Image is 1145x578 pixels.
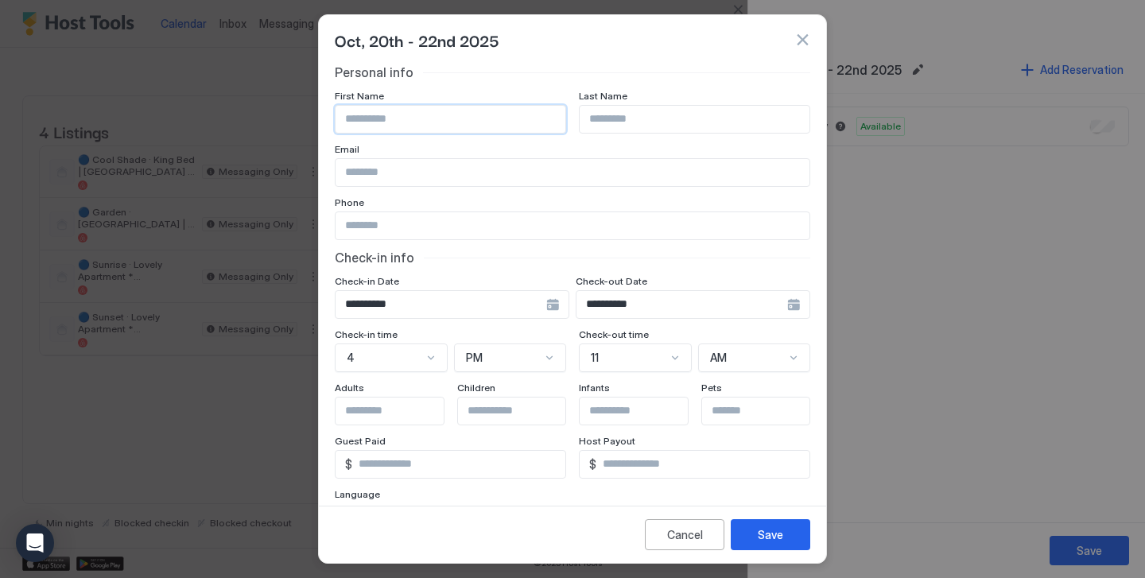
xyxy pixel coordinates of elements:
span: Host Payout [579,435,635,447]
input: Input Field [580,398,710,425]
span: Personal info [335,64,413,80]
span: AM [710,351,727,365]
span: Check-in time [335,328,398,340]
input: Input Field [576,291,787,318]
input: Input Field [336,398,466,425]
span: Children [457,382,495,394]
span: PM [466,351,483,365]
input: Input Field [596,451,809,478]
span: Language [335,488,380,500]
span: Check-in info [335,250,414,266]
button: Save [731,519,810,550]
input: Input Field [336,159,809,186]
input: Input Field [458,398,588,425]
span: Guest Paid [335,435,386,447]
span: Phone [335,196,364,208]
input: Input Field [336,106,565,133]
span: Infants [579,382,610,394]
div: Open Intercom Messenger [16,524,54,562]
span: $ [345,457,352,471]
span: 4 [347,351,355,365]
input: Input Field [580,106,809,133]
span: Oct, 20th - 22nd 2025 [335,28,499,52]
span: Pets [701,382,722,394]
div: Save [758,526,783,543]
span: Check-out Date [576,275,647,287]
span: Adults [335,382,364,394]
span: First Name [335,90,384,102]
input: Input Field [336,291,546,318]
input: Input Field [336,212,809,239]
button: Cancel [645,519,724,550]
span: 11 [591,351,599,365]
input: Input Field [352,451,565,478]
div: Cancel [667,526,703,543]
input: Input Field [702,398,833,425]
span: Email [335,143,359,155]
span: $ [589,457,596,471]
span: Check-in Date [335,275,399,287]
span: Last Name [579,90,627,102]
span: Check-out time [579,328,649,340]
